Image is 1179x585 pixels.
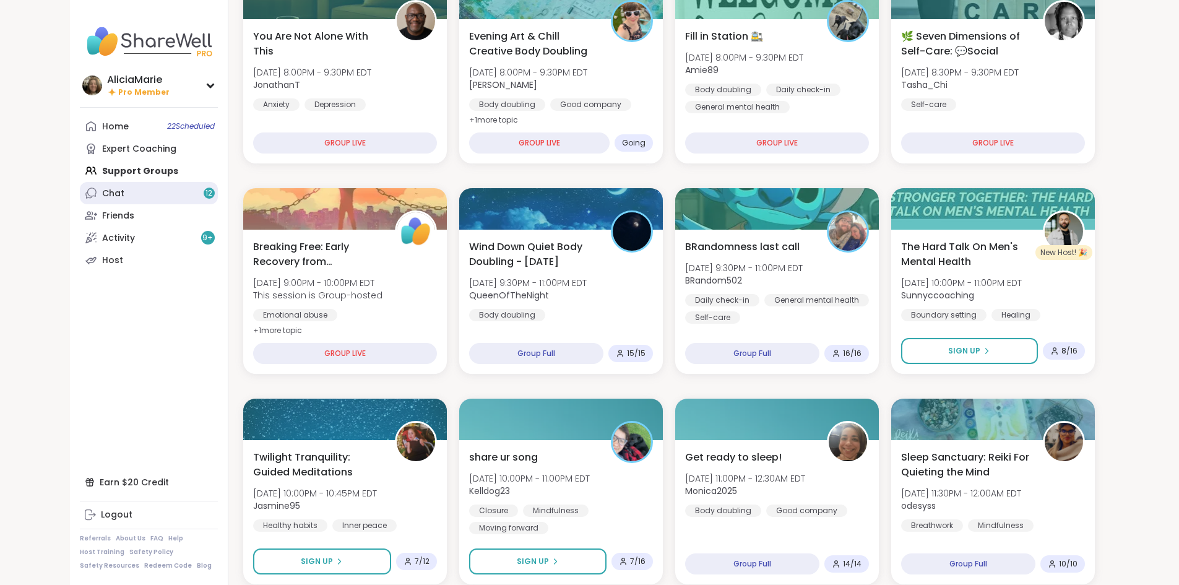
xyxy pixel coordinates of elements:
[80,137,218,160] a: Expert Coaching
[415,557,430,566] span: 7 / 12
[80,471,218,493] div: Earn $20 Credit
[102,254,123,267] div: Host
[202,233,213,243] span: 9 +
[80,20,218,63] img: ShareWell Nav Logo
[469,66,587,79] span: [DATE] 8:00PM - 9:30PM EDT
[1035,245,1092,260] div: New Host! 🎉
[901,240,1029,269] span: The Hard Talk On Men's Mental Health
[685,132,869,154] div: GROUP LIVE
[80,227,218,249] a: Activity9+
[622,138,646,148] span: Going
[901,500,936,512] b: odesyss
[397,423,435,461] img: Jasmine95
[766,84,840,96] div: Daily check-in
[102,232,135,245] div: Activity
[685,505,761,517] div: Body doubling
[685,262,803,274] span: [DATE] 9:30PM - 11:00PM EDT
[253,519,327,532] div: Healthy habits
[685,29,763,44] span: Fill in Station 🚉
[685,450,782,465] span: Get ready to sleep!
[253,289,382,301] span: This session is Group-hosted
[469,29,597,59] span: Evening Art & Chill Creative Body Doubling
[1059,559,1078,569] span: 10 / 10
[150,534,163,543] a: FAQ
[253,500,300,512] b: Jasmine95
[469,548,607,574] button: Sign Up
[101,509,132,521] div: Logout
[82,76,102,95] img: AliciaMarie
[80,115,218,137] a: Home22Scheduled
[843,559,862,569] span: 14 / 14
[253,29,381,59] span: You Are Not Alone With This
[469,450,538,465] span: share ur song
[253,309,337,321] div: Emotional abuse
[901,277,1022,289] span: [DATE] 10:00PM - 11:00PM EDT
[253,98,300,111] div: Anxiety
[332,519,397,532] div: Inner peace
[685,472,805,485] span: [DATE] 11:00PM - 12:30AM EDT
[469,79,537,91] b: [PERSON_NAME]
[901,98,956,111] div: Self-care
[253,79,300,91] b: JonathanT
[829,212,867,251] img: BRandom502
[613,2,651,40] img: Adrienne_QueenOfTheDawn
[80,182,218,204] a: Chat12
[901,289,974,301] b: Sunnyccoaching
[685,311,740,324] div: Self-care
[685,294,759,306] div: Daily check-in
[685,274,742,287] b: BRandom502
[901,79,948,91] b: Tasha_Chi
[901,132,1085,154] div: GROUP LIVE
[80,561,139,570] a: Safety Resources
[469,289,549,301] b: QueenOfTheNight
[253,240,381,269] span: Breaking Free: Early Recovery from [GEOGRAPHIC_DATA]
[685,101,790,113] div: General mental health
[197,561,212,570] a: Blog
[1061,346,1078,356] span: 8 / 16
[253,66,371,79] span: [DATE] 8:00PM - 9:30PM EDT
[685,64,719,76] b: Amie89
[764,294,869,306] div: General mental health
[107,73,170,87] div: AliciaMarie
[205,188,212,199] span: 12
[80,204,218,227] a: Friends
[301,556,333,567] span: Sign Up
[901,66,1019,79] span: [DATE] 8:30PM - 9:30PM EDT
[253,277,382,289] span: [DATE] 9:00PM - 10:00PM EDT
[613,423,651,461] img: Kelldog23
[685,553,819,574] div: Group Full
[685,240,800,254] span: BRandomness last call
[901,487,1021,500] span: [DATE] 11:30PM - 12:00AM EDT
[1045,212,1083,251] img: Sunnyccoaching
[550,98,631,111] div: Good company
[901,553,1035,574] div: Group Full
[469,309,545,321] div: Body doubling
[523,505,589,517] div: Mindfulness
[80,548,124,557] a: Host Training
[397,212,435,251] img: ShareWell
[253,450,381,480] span: Twilight Tranquility: Guided Meditations
[144,561,192,570] a: Redeem Code
[80,504,218,526] a: Logout
[685,51,803,64] span: [DATE] 8:00PM - 9:30PM EDT
[627,349,646,358] span: 15 / 15
[829,2,867,40] img: Amie89
[116,534,145,543] a: About Us
[1045,423,1083,461] img: odesyss
[613,212,651,251] img: QueenOfTheNight
[469,505,518,517] div: Closure
[469,98,545,111] div: Body doubling
[80,249,218,271] a: Host
[1045,2,1083,40] img: Tasha_Chi
[253,548,391,574] button: Sign Up
[901,519,963,532] div: Breathwork
[102,121,129,133] div: Home
[102,210,134,222] div: Friends
[901,338,1038,364] button: Sign Up
[397,2,435,40] img: JonathanT
[517,556,549,567] span: Sign Up
[304,98,366,111] div: Depression
[253,132,437,154] div: GROUP LIVE
[253,487,377,500] span: [DATE] 10:00PM - 10:45PM EDT
[253,343,437,364] div: GROUP LIVE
